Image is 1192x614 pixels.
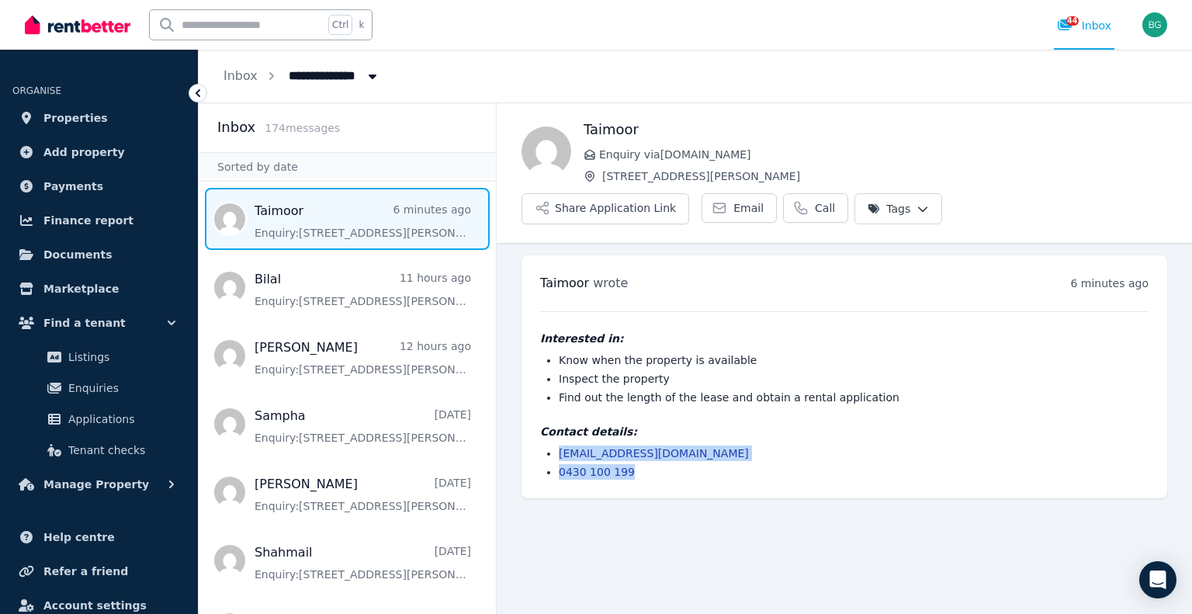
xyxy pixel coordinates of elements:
a: Email [702,193,777,223]
span: 174 message s [265,122,340,134]
a: Help centre [12,522,185,553]
span: Ctrl [328,15,352,35]
a: Add property [12,137,185,168]
span: Payments [43,177,103,196]
button: Share Application Link [521,193,689,224]
span: Tenant checks [68,441,173,460]
a: 0430 100 199 [559,466,635,478]
a: Tenant checks [19,435,179,466]
span: Applications [68,410,173,428]
button: Find a tenant [12,307,185,338]
img: Ben Gibson [1142,12,1167,37]
span: Add property [43,143,125,161]
a: Refer a friend [12,556,185,587]
a: Inbox [223,68,258,83]
a: Call [783,193,848,223]
div: Sorted by date [199,152,496,182]
a: Finance report [12,205,185,236]
a: [PERSON_NAME]12 hours agoEnquiry:[STREET_ADDRESS][PERSON_NAME]. [255,338,471,377]
time: 6 minutes ago [1070,277,1149,290]
span: Enquiries [68,379,173,397]
a: Applications [19,404,179,435]
li: Find out the length of the lease and obtain a rental application [559,390,1149,405]
h4: Interested in: [540,331,1149,346]
button: Tags [854,193,942,224]
span: Help centre [43,528,115,546]
a: Taimoor6 minutes agoEnquiry:[STREET_ADDRESS][PERSON_NAME]. [255,202,471,241]
h4: Contact details: [540,424,1149,439]
span: Call [815,200,835,216]
div: Inbox [1057,18,1111,33]
a: Listings [19,342,179,373]
a: Bilal11 hours agoEnquiry:[STREET_ADDRESS][PERSON_NAME]. [255,270,471,309]
a: Sampha[DATE]Enquiry:[STREET_ADDRESS][PERSON_NAME]. [255,407,471,446]
img: Taimoor [521,127,571,176]
a: [EMAIL_ADDRESS][DOMAIN_NAME] [559,447,749,460]
span: Marketplace [43,279,119,298]
a: Enquiries [19,373,179,404]
a: Documents [12,239,185,270]
span: Tags [868,201,910,217]
h1: Taimoor [584,119,1167,140]
a: Shahmail[DATE]Enquiry:[STREET_ADDRESS][PERSON_NAME]. [255,543,471,582]
span: Finance report [43,211,133,230]
span: Email [733,200,764,216]
a: Marketplace [12,273,185,304]
nav: Breadcrumb [199,50,405,102]
span: Properties [43,109,108,127]
span: wrote [593,276,628,290]
span: Find a tenant [43,314,126,332]
img: RentBetter [25,13,130,36]
span: Taimoor [540,276,589,290]
a: Payments [12,171,185,202]
span: Manage Property [43,475,149,494]
span: Refer a friend [43,562,128,581]
a: [PERSON_NAME][DATE]Enquiry:[STREET_ADDRESS][PERSON_NAME]. [255,475,471,514]
li: Inspect the property [559,371,1149,387]
span: Enquiry via [DOMAIN_NAME] [599,147,1167,162]
button: Manage Property [12,469,185,500]
span: k [359,19,364,31]
div: Open Intercom Messenger [1139,561,1176,598]
span: ORGANISE [12,85,61,96]
span: Listings [68,348,173,366]
li: Know when the property is available [559,352,1149,368]
span: Documents [43,245,113,264]
a: Properties [12,102,185,134]
h2: Inbox [217,116,255,138]
span: [STREET_ADDRESS][PERSON_NAME] [602,168,1167,184]
span: 44 [1066,16,1079,26]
